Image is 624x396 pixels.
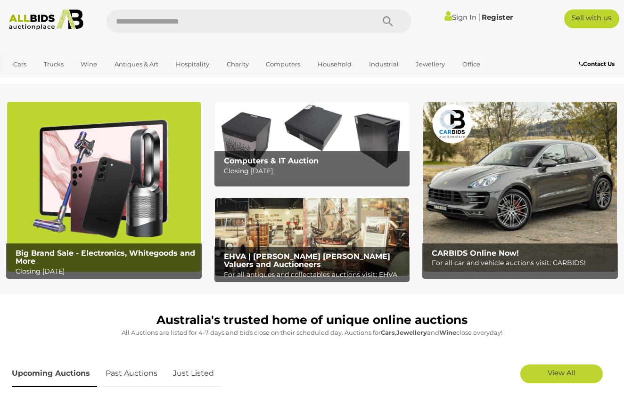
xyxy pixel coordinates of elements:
a: Sell with us [564,9,619,28]
a: Sign In [444,13,476,22]
b: CARBIDS Online Now! [432,249,519,258]
span: View All [548,368,575,377]
strong: Jewellery [396,329,427,336]
a: Trucks [38,57,70,72]
b: Computers & IT Auction [224,156,319,165]
a: Jewellery [410,57,451,72]
img: Big Brand Sale - Electronics, Whitegoods and More [7,102,201,271]
img: Allbids.com.au [5,9,88,30]
a: Contact Us [579,59,617,69]
a: Big Brand Sale - Electronics, Whitegoods and More Big Brand Sale - Electronics, Whitegoods and Mo... [7,102,201,271]
img: CARBIDS Online Now! [423,102,617,271]
h1: Australia's trusted home of unique online auctions [12,314,612,327]
a: Office [456,57,486,72]
a: View All [520,364,603,383]
a: Wine [74,57,103,72]
p: For all antiques and collectables auctions visit: EHVA [224,269,405,281]
b: Big Brand Sale - Electronics, Whitegoods and More [16,249,195,266]
a: Hospitality [170,57,215,72]
a: Cars [7,57,33,72]
p: Closing [DATE] [16,266,197,277]
span: | [478,12,480,22]
p: All Auctions are listed for 4-7 days and bids close on their scheduled day. Auctions for , and cl... [12,327,612,338]
p: For all car and vehicle auctions visit: CARBIDS! [432,257,613,269]
a: CARBIDS Online Now! CARBIDS Online Now! For all car and vehicle auctions visit: CARBIDS! [423,102,617,271]
p: Closing [DATE] [224,165,405,177]
a: Sports [7,72,39,88]
img: EHVA | Evans Hastings Valuers and Auctioneers [215,198,409,276]
a: [GEOGRAPHIC_DATA] [44,72,123,88]
a: Computers [260,57,306,72]
a: Industrial [363,57,405,72]
img: Computers & IT Auction [215,102,409,179]
b: EHVA | [PERSON_NAME] [PERSON_NAME] Valuers and Auctioneers [224,252,390,269]
b: Contact Us [579,60,615,67]
a: Just Listed [166,360,221,388]
button: Search [364,9,411,33]
strong: Wine [439,329,456,336]
a: Household [312,57,358,72]
a: Antiques & Art [108,57,164,72]
strong: Cars [381,329,395,336]
a: Past Auctions [99,360,164,388]
a: Charity [221,57,255,72]
a: Computers & IT Auction Computers & IT Auction Closing [DATE] [215,102,409,179]
a: Upcoming Auctions [12,360,97,388]
a: EHVA | Evans Hastings Valuers and Auctioneers EHVA | [PERSON_NAME] [PERSON_NAME] Valuers and Auct... [215,198,409,276]
a: Register [482,13,513,22]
